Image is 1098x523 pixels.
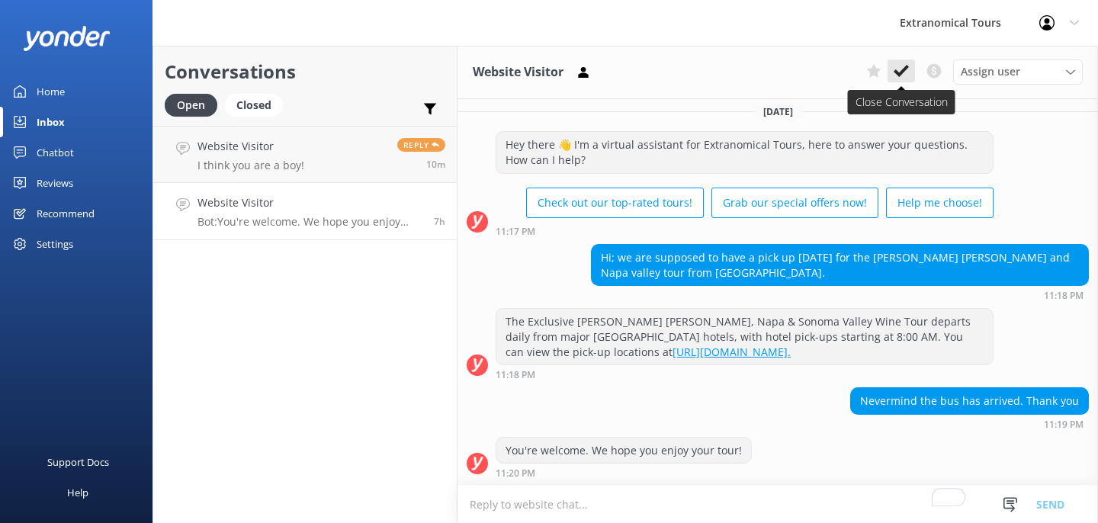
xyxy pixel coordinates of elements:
div: Closed [225,94,283,117]
div: Nevermind the bus has arrived. Thank you [851,388,1088,414]
strong: 11:17 PM [496,227,535,236]
div: Sep 18 2025 08:17am (UTC -07:00) America/Tijuana [496,226,994,236]
div: Sep 18 2025 08:19am (UTC -07:00) America/Tijuana [850,419,1089,429]
button: Help me choose! [886,188,994,218]
div: Help [67,477,88,508]
a: Website VisitorI think you are a boy!Reply10m [153,126,457,183]
span: Reply [397,138,445,152]
h2: Conversations [165,57,445,86]
h4: Website Visitor [197,194,422,211]
div: You're welcome. We hope you enjoy your tour! [496,438,751,464]
div: Assign User [953,59,1083,84]
p: I think you are a boy! [197,159,304,172]
button: Check out our top-rated tours! [526,188,704,218]
a: Website VisitorBot:You're welcome. We hope you enjoy your tour!7h [153,183,457,240]
div: Sep 18 2025 08:18am (UTC -07:00) America/Tijuana [591,290,1089,300]
div: Chatbot [37,137,74,168]
div: Sep 18 2025 08:18am (UTC -07:00) America/Tijuana [496,369,994,380]
strong: 11:19 PM [1044,420,1084,429]
div: Open [165,94,217,117]
a: Open [165,96,225,113]
strong: 11:18 PM [496,371,535,380]
div: Support Docs [47,447,109,477]
strong: 11:18 PM [1044,291,1084,300]
span: Assign user [961,63,1020,80]
img: yonder-white-logo.png [23,26,111,51]
div: Sep 18 2025 08:20am (UTC -07:00) America/Tijuana [496,467,752,478]
strong: 11:20 PM [496,469,535,478]
h3: Website Visitor [473,63,563,82]
span: Sep 18 2025 03:34pm (UTC -07:00) America/Tijuana [426,158,445,171]
div: Inbox [37,107,65,137]
div: Settings [37,229,73,259]
div: Reviews [37,168,73,198]
p: Bot: You're welcome. We hope you enjoy your tour! [197,215,422,229]
span: [DATE] [754,105,802,118]
div: The Exclusive [PERSON_NAME] [PERSON_NAME], Napa & Sonoma Valley Wine Tour departs daily from majo... [496,309,993,364]
a: Closed [225,96,291,113]
div: Hi; we are supposed to have a pick up [DATE] for the [PERSON_NAME] [PERSON_NAME] and Napa valley ... [592,245,1088,285]
textarea: To enrich screen reader interactions, please activate Accessibility in Grammarly extension settings [457,486,1098,523]
div: Home [37,76,65,107]
button: Grab our special offers now! [711,188,878,218]
h4: Website Visitor [197,138,304,155]
div: Hey there 👋 I'm a virtual assistant for Extranomical Tours, here to answer your questions. How ca... [496,132,993,172]
span: Sep 18 2025 08:19am (UTC -07:00) America/Tijuana [434,215,445,228]
div: Recommend [37,198,95,229]
a: [URL][DOMAIN_NAME]. [673,345,791,359]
